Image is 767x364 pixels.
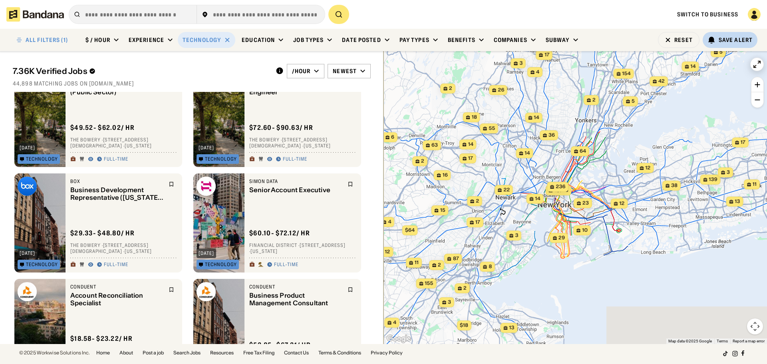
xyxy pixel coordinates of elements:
[119,350,133,355] a: About
[13,80,371,87] div: 44,898 matching jobs on [DOMAIN_NAME]
[620,200,625,207] span: 12
[582,227,588,234] span: 10
[677,11,738,18] span: Switch to Business
[385,249,390,255] span: 12
[489,125,495,132] span: 55
[460,322,468,328] span: $18
[556,183,565,190] span: 236
[205,262,237,267] div: Technology
[582,200,589,207] span: 23
[671,182,678,189] span: 38
[104,156,128,163] div: Full-time
[19,350,90,355] div: © 2025 Workwise Solutions Inc.
[70,334,133,343] div: $ 18.58 - $23.22 / hr
[727,169,730,176] span: 3
[70,284,164,290] div: Conduent
[536,69,539,76] span: 4
[592,97,596,103] span: 2
[468,155,473,162] span: 17
[741,139,745,146] span: 17
[242,36,275,44] div: Education
[391,134,394,141] span: 6
[293,36,324,44] div: Job Types
[709,176,717,183] span: 139
[443,172,448,179] span: 16
[249,229,310,237] div: $ 60.10 - $72.12 / hr
[448,299,451,306] span: 3
[646,165,651,171] span: 12
[472,114,477,121] span: 18
[197,282,216,301] img: Conduent logo
[70,186,164,201] div: Business Development Representative ([US_STATE], [GEOGRAPHIC_DATA])
[719,36,753,44] div: Save Alert
[719,49,723,56] span: 5
[199,145,214,150] div: [DATE]
[558,235,565,241] span: 29
[554,187,568,194] span: 5,845
[20,145,35,150] div: [DATE]
[515,232,518,239] span: 3
[747,318,763,334] button: Map camera controls
[70,229,135,237] div: $ 29.33 - $48.80 / hr
[70,137,177,149] div: The Bowery · [STREET_ADDRESS][DEMOGRAPHIC_DATA] · [US_STATE]
[104,262,128,268] div: Full-time
[463,285,467,292] span: 2
[274,262,298,268] div: Full-time
[733,339,765,343] a: Report a map error
[453,255,459,262] span: 87
[421,158,424,165] span: 2
[475,219,480,226] span: 17
[717,339,728,343] a: Terms (opens in new tab)
[385,334,412,344] img: Google
[26,157,58,161] div: Technology
[489,263,492,270] span: 8
[525,150,530,157] span: 14
[674,37,693,43] div: Reset
[546,36,570,44] div: Subway
[183,36,221,44] div: Technology
[449,85,452,92] span: 2
[249,341,311,349] div: $ 53.85 - $67.31 / hr
[548,132,555,139] span: 36
[292,68,311,75] div: /hour
[249,178,343,185] div: Simon Data
[503,187,510,193] span: 22
[18,282,37,301] img: Conduent logo
[438,262,441,269] span: 2
[448,36,475,44] div: Benefits
[13,92,371,344] div: grid
[249,123,313,132] div: $ 72.60 - $90.63 / hr
[544,52,549,58] span: 17
[691,63,696,70] span: 14
[535,195,540,202] span: 14
[249,137,356,149] div: The Bowery · [STREET_ADDRESS][DEMOGRAPHIC_DATA] · [US_STATE]
[249,292,343,307] div: Business Product Management Consultant
[385,334,412,344] a: Open this area in Google Maps (opens a new window)
[85,36,110,44] div: $ / hour
[143,350,164,355] a: Post a job
[70,242,177,255] div: The Bowery · [STREET_ADDRESS][DEMOGRAPHIC_DATA] · [US_STATE]
[243,350,274,355] a: Free Tax Filing
[333,68,357,75] div: Newest
[26,262,58,267] div: Technology
[580,148,586,155] span: 64
[735,198,740,205] span: 13
[249,186,343,194] div: Senior Account Executive
[388,219,391,225] span: 4
[498,87,504,93] span: 26
[494,36,527,44] div: Companies
[668,339,712,343] span: Map data ©2025 Google
[440,207,445,214] span: 15
[425,280,433,287] span: 155
[284,350,309,355] a: Contact Us
[249,284,343,290] div: Conduent
[476,198,479,205] span: 2
[197,177,216,196] img: Simon Data logo
[13,66,269,76] div: 7.36K Verified Jobs
[199,251,214,256] div: [DATE]
[371,350,403,355] a: Privacy Policy
[129,36,164,44] div: Experience
[415,259,419,266] span: 11
[658,78,665,85] span: 42
[173,350,201,355] a: Search Jobs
